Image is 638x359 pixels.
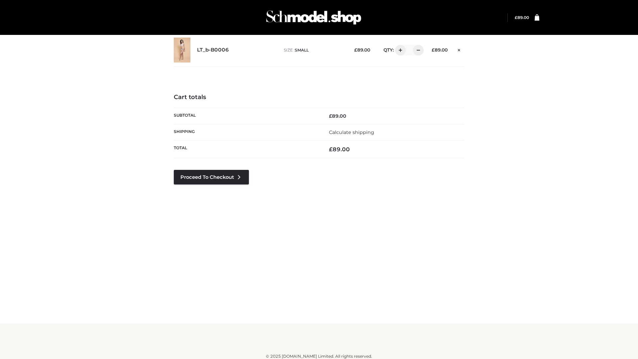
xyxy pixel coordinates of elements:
span: £ [329,146,333,153]
span: £ [354,47,357,53]
a: Calculate shipping [329,129,374,135]
span: £ [329,113,332,119]
th: Subtotal [174,108,319,124]
a: £89.00 [515,15,529,20]
h4: Cart totals [174,94,464,101]
span: £ [432,47,435,53]
a: LT_b-B0006 [197,47,229,53]
p: size : [284,47,344,53]
th: Shipping [174,124,319,140]
bdi: 89.00 [329,146,350,153]
bdi: 89.00 [515,15,529,20]
bdi: 89.00 [432,47,448,53]
a: Proceed to Checkout [174,170,249,184]
bdi: 89.00 [354,47,370,53]
th: Total [174,141,319,158]
span: SMALL [295,48,309,53]
div: QTY: [377,45,421,56]
bdi: 89.00 [329,113,346,119]
span: £ [515,15,517,20]
img: Schmodel Admin 964 [264,4,364,31]
a: Remove this item [454,45,464,54]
